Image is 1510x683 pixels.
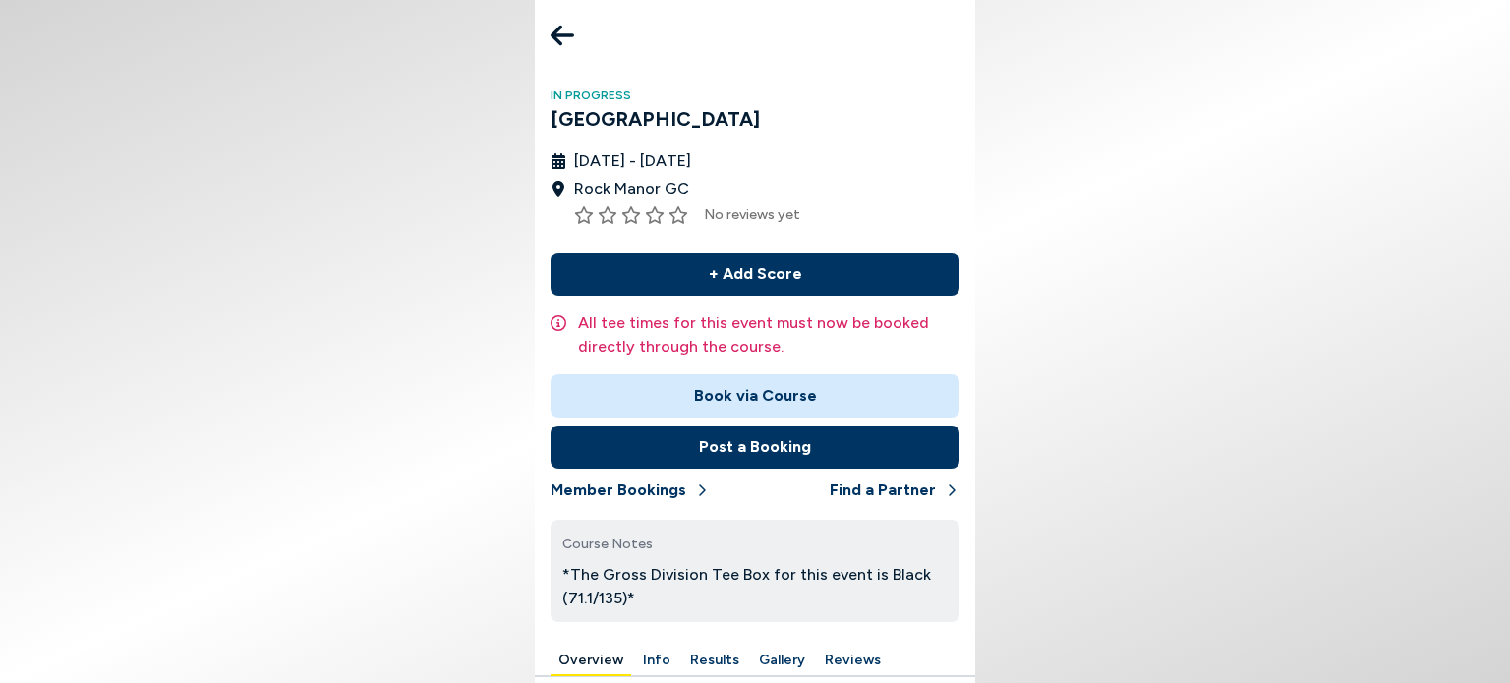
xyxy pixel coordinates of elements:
span: [DATE] - [DATE] [574,149,691,173]
button: Rate this item 3 stars [621,205,641,225]
button: Reviews [817,646,889,676]
button: Info [635,646,678,676]
p: All tee times for this event must now be booked directly through the course. [578,312,959,359]
span: No reviews yet [704,204,800,225]
h4: In Progress [551,86,959,104]
h3: [GEOGRAPHIC_DATA] [551,104,959,134]
p: *The Gross Division Tee Box for this event is Black (71.1/135)* [562,563,948,610]
button: Overview [551,646,631,676]
div: Manage your account [535,646,975,676]
button: Rate this item 2 stars [598,205,617,225]
button: Results [682,646,747,676]
button: Find a Partner [830,469,959,512]
span: Course Notes [562,536,653,552]
button: + Add Score [551,253,959,296]
span: Rock Manor GC [574,177,689,200]
button: Gallery [751,646,813,676]
button: Post a Booking [551,426,959,469]
button: Rate this item 1 stars [574,205,594,225]
button: Rate this item 4 stars [645,205,665,225]
button: Rate this item 5 stars [668,205,688,225]
button: Member Bookings [551,469,710,512]
button: Book via Course [551,374,959,418]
